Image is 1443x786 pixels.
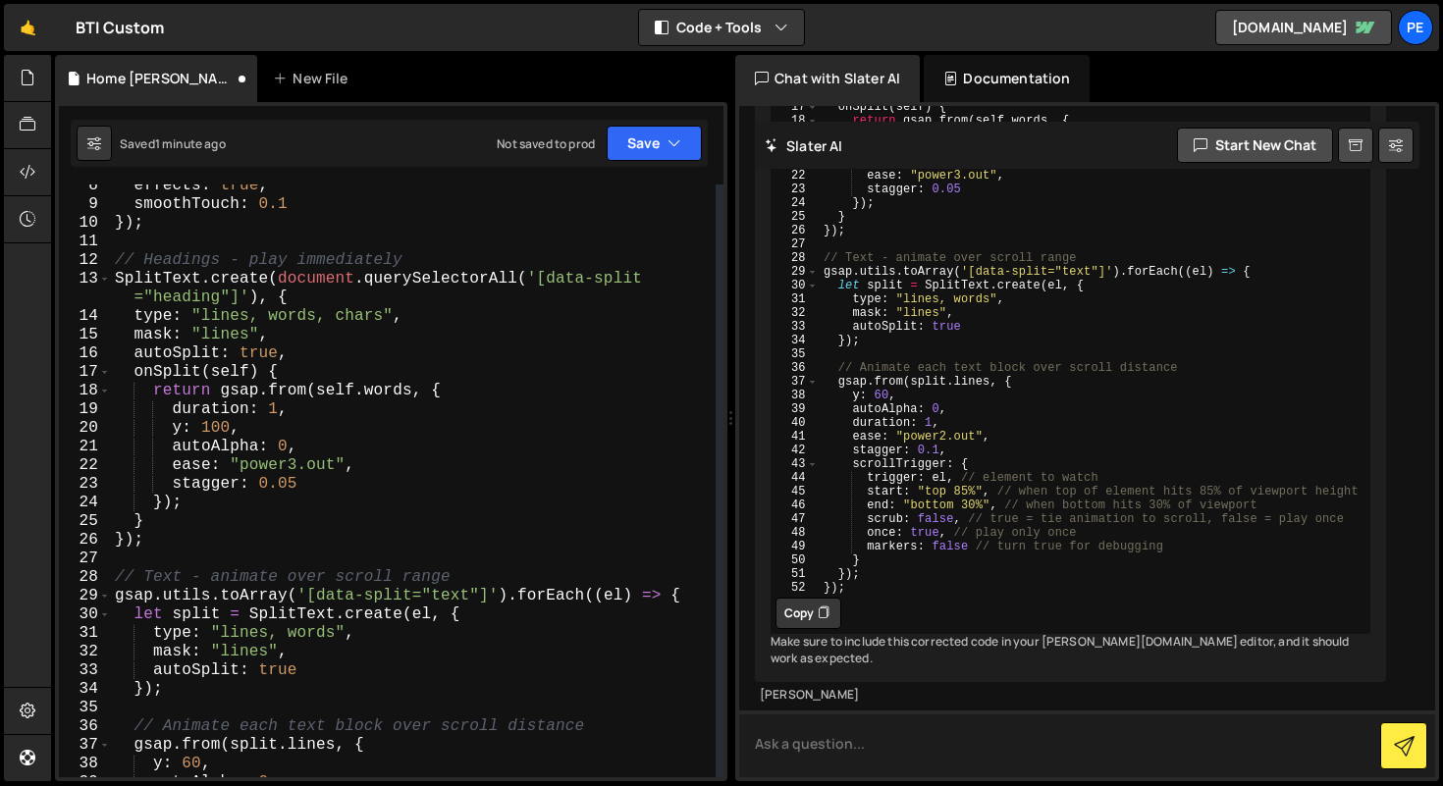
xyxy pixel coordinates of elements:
div: 44 [773,471,818,485]
div: 47 [773,512,818,526]
div: 31 [773,292,818,306]
div: 18 [773,114,818,128]
h2: Slater AI [765,136,843,155]
div: 9 [59,195,111,214]
div: 30 [773,279,818,292]
div: New File [273,69,355,88]
a: 🤙 [4,4,52,51]
div: 21 [59,438,111,456]
div: 46 [773,498,818,512]
div: 23 [59,475,111,494]
div: 22 [773,169,818,183]
div: 49 [773,540,818,553]
div: 35 [773,347,818,361]
div: 29 [59,587,111,605]
button: Save [607,126,702,161]
div: 23 [773,183,818,196]
div: 38 [59,755,111,773]
div: 37 [59,736,111,755]
div: 16 [59,344,111,363]
div: 45 [773,485,818,498]
div: 37 [773,375,818,389]
a: Pe [1398,10,1433,45]
div: 31 [59,624,111,643]
div: [PERSON_NAME] [760,687,1381,704]
div: 26 [59,531,111,550]
div: 34 [59,680,111,699]
div: 15 [59,326,111,344]
div: 32 [773,306,818,320]
div: 13 [59,270,111,307]
div: 29 [773,265,818,279]
div: 1 minute ago [155,135,226,152]
div: 14 [59,307,111,326]
div: 27 [59,550,111,568]
div: 38 [773,389,818,402]
div: 41 [773,430,818,444]
div: 22 [59,456,111,475]
div: 28 [773,251,818,265]
div: 30 [59,605,111,624]
div: 28 [59,568,111,587]
div: 33 [59,661,111,680]
button: Copy [775,598,841,629]
div: 24 [773,196,818,210]
div: Not saved to prod [497,135,595,152]
div: 19 [59,400,111,419]
div: 48 [773,526,818,540]
div: 36 [59,717,111,736]
div: 25 [773,210,818,224]
a: [DOMAIN_NAME] [1215,10,1392,45]
div: 25 [59,512,111,531]
button: Code + Tools [639,10,804,45]
div: 17 [773,100,818,114]
div: 39 [773,402,818,416]
div: 52 [773,581,818,595]
div: BTI Custom [76,16,165,39]
div: 17 [59,363,111,382]
div: Documentation [924,55,1090,102]
div: 20 [59,419,111,438]
div: Saved [120,135,226,152]
div: 36 [773,361,818,375]
div: 24 [59,494,111,512]
div: 50 [773,553,818,567]
div: 26 [773,224,818,237]
div: 32 [59,643,111,661]
button: Start new chat [1177,128,1333,163]
div: Chat with Slater AI [735,55,920,102]
div: 18 [59,382,111,400]
div: 51 [773,567,818,581]
div: 27 [773,237,818,251]
div: 34 [773,334,818,347]
div: 35 [59,699,111,717]
div: 10 [59,214,111,233]
div: 12 [59,251,111,270]
div: 8 [59,177,111,195]
div: 40 [773,416,818,430]
div: 11 [59,233,111,251]
div: 43 [773,457,818,471]
div: Home [PERSON_NAME].js [86,69,234,88]
div: 42 [773,444,818,457]
div: 33 [773,320,818,334]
